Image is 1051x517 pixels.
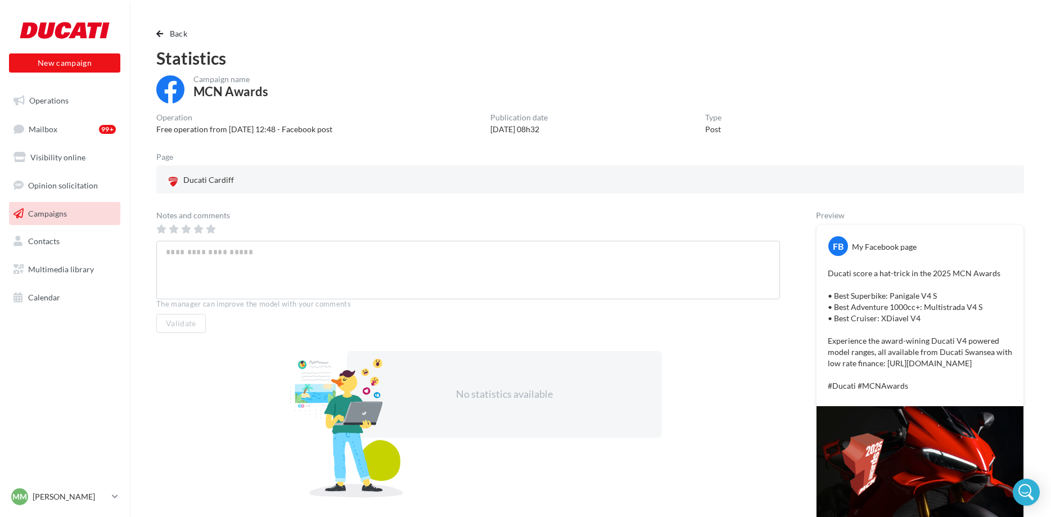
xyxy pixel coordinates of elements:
a: Visibility online [7,146,123,169]
a: Ducati Cardiff [165,172,449,189]
span: Operations [29,96,69,105]
button: New campaign [9,53,120,73]
div: Type [705,114,721,122]
div: Post [705,124,721,135]
div: Publication date [490,114,548,122]
div: The manager can improve the model with your comments [156,299,780,309]
div: Campaign name [193,75,268,83]
div: No statistics available [383,387,626,402]
div: Preview [816,212,1024,219]
button: Back [156,27,192,41]
p: [PERSON_NAME] [33,491,107,502]
a: Operations [7,89,123,113]
div: My Facebook page [852,241,917,253]
span: Calendar [28,293,60,302]
div: Page [156,153,182,161]
a: Mailbox99+ [7,117,123,141]
div: Statistics [156,50,1024,66]
div: 99+ [99,125,116,134]
span: Mailbox [29,124,57,133]
div: Notes and comments [156,212,780,219]
div: FB [828,236,848,256]
a: MM [PERSON_NAME] [9,486,120,507]
div: Operation [156,114,332,122]
div: [DATE] 08h32 [490,124,548,135]
a: Opinion solicitation [7,174,123,197]
button: Validate [156,314,206,333]
span: Opinion solicitation [28,181,98,190]
a: Multimedia library [7,258,123,281]
p: Ducati score a hat-trick in the 2025 MCN Awards • Best Superbike: Panigale V4 S • Best Adventure ... [828,268,1012,392]
span: MM [12,491,27,502]
span: Back [170,29,187,38]
div: MCN Awards [193,86,268,98]
a: Calendar [7,286,123,309]
div: Ducati Cardiff [165,172,236,189]
span: Campaigns [28,208,67,218]
span: Contacts [28,236,60,246]
span: Multimedia library [28,264,94,274]
div: Open Intercom Messenger [1013,479,1040,506]
span: Visibility online [30,152,85,162]
a: Campaigns [7,202,123,226]
a: Contacts [7,230,123,253]
div: Free operation from [DATE] 12:48 - Facebook post [156,124,332,135]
